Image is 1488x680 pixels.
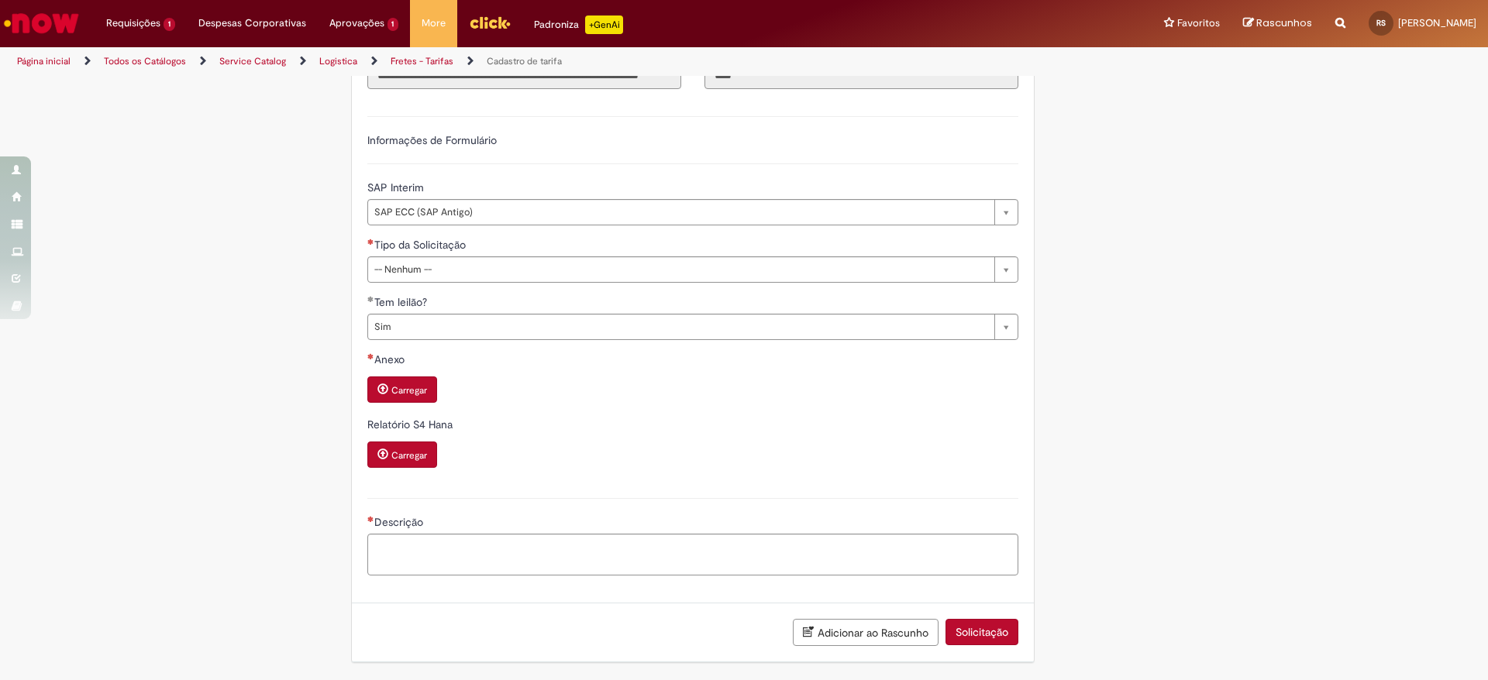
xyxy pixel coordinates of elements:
[367,441,437,468] button: Carregar anexo de Relatório S4 Hana
[391,449,427,462] small: Carregar
[164,18,175,31] span: 1
[391,384,427,397] small: Carregar
[374,257,987,282] span: -- Nenhum --
[793,619,939,646] button: Adicionar ao Rascunho
[106,15,160,31] span: Requisições
[704,63,1018,89] input: Código da Unidade
[367,296,374,302] span: Obrigatório Preenchido
[1376,18,1386,28] span: RS
[367,376,437,403] button: Carregar anexo de Anexo Required
[487,55,562,67] a: Cadastro de tarifa
[367,516,374,522] span: Necessários
[367,534,1018,575] textarea: Descrição
[387,18,399,31] span: 1
[374,314,987,339] span: Sim
[367,239,374,245] span: Necessários
[374,295,430,309] span: Tem leilão?
[329,15,384,31] span: Aprovações
[1256,15,1312,30] span: Rascunhos
[367,353,374,359] span: Necessários
[1398,16,1476,29] span: [PERSON_NAME]
[17,55,71,67] a: Página inicial
[422,15,446,31] span: More
[219,55,286,67] a: Service Catalog
[104,55,186,67] a: Todos os Catálogos
[374,515,426,529] span: Descrição
[945,619,1018,645] button: Solicitação
[2,8,81,39] img: ServiceNow
[391,55,453,67] a: Fretes - Tarifas
[367,417,456,431] span: Relatório S4 Hana
[585,15,623,34] p: +GenAi
[198,15,306,31] span: Despesas Corporativas
[367,63,681,89] input: Título
[319,55,357,67] a: Logistica
[469,11,511,34] img: click_logo_yellow_360x200.png
[374,200,987,225] span: SAP ECC (SAP Antigo)
[374,238,469,252] span: Tipo da Solicitação
[534,15,623,34] div: Padroniza
[12,47,980,76] ul: Trilhas de página
[367,180,427,194] span: SAP Interim
[374,352,408,366] span: Anexo
[1177,15,1220,31] span: Favoritos
[367,133,497,147] label: Informações de Formulário
[1243,16,1312,31] a: Rascunhos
